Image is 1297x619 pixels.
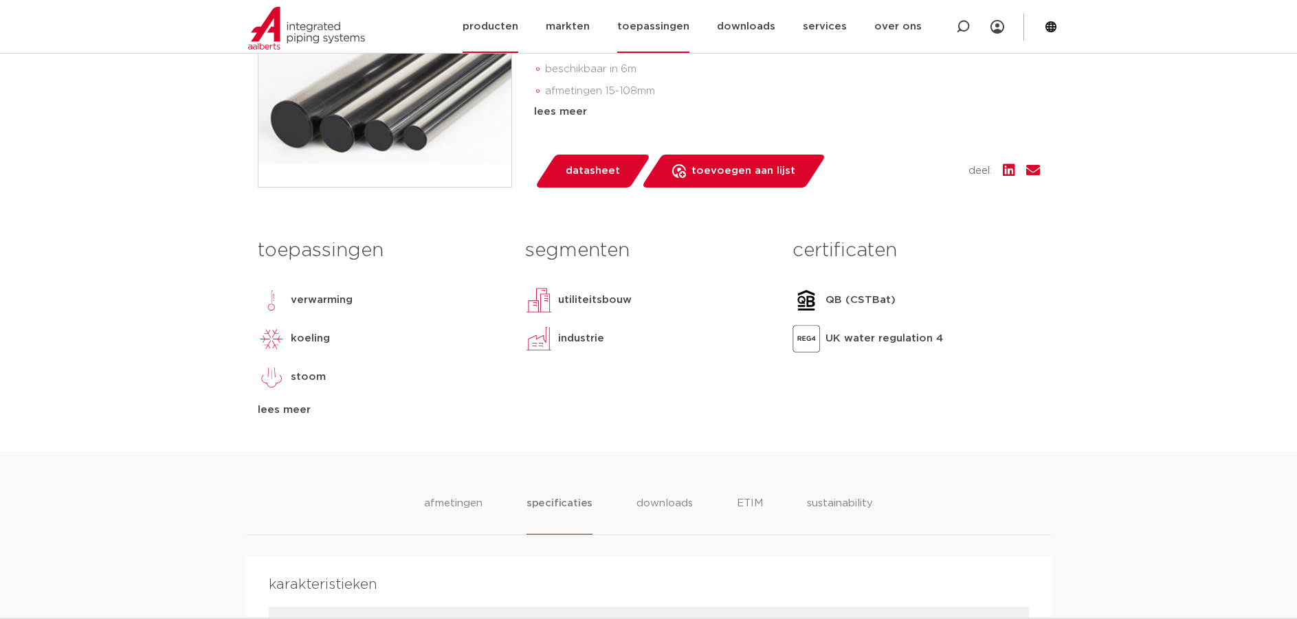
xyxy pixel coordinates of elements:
li: specificaties [526,495,592,534]
img: UK water regulation 4 [792,325,820,352]
p: UK water regulation 4 [825,330,943,347]
img: verwarming [258,286,285,314]
li: beschikbaar in 6m [545,58,1040,80]
h4: karakteristieken [269,574,1029,596]
img: QB (CSTBat) [792,286,820,314]
li: sustainability [807,495,873,534]
img: koeling [258,325,285,352]
div: lees meer [534,104,1040,120]
div: lees meer [258,402,505,418]
li: downloads [636,495,693,534]
h3: segmenten [525,237,772,265]
p: industrie [558,330,604,347]
p: QB (CSTBat) [825,292,896,308]
span: datasheet [566,160,620,182]
h3: toepassingen [258,237,505,265]
span: toevoegen aan lijst [691,160,795,182]
a: datasheet [534,155,651,188]
p: stoom [291,369,326,385]
li: afmetingen 15-108mm [545,80,1040,102]
p: verwarming [291,292,353,308]
li: afmetingen [424,495,483,534]
img: stoom [258,363,285,391]
li: ETIM [737,495,763,534]
span: deel: [968,163,992,179]
p: utiliteitsbouw [558,292,632,308]
h3: certificaten [792,237,1039,265]
img: utiliteitsbouw [525,286,553,314]
img: industrie [525,325,553,352]
p: koeling [291,330,330,347]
